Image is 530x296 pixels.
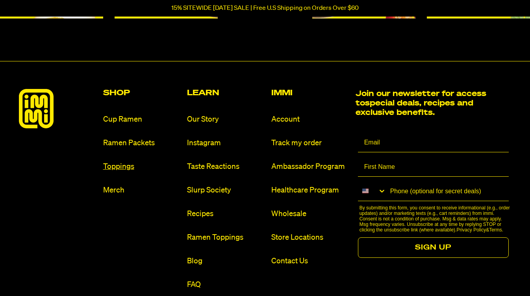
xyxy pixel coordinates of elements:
a: FAQ [187,279,265,290]
p: By submitting this form, you consent to receive informational (e.g., order updates) and/or market... [360,205,511,233]
a: Healthcare Program [271,185,349,196]
a: Instagram [187,138,265,148]
h2: Join our newsletter for access to special deals, recipes and exclusive benefits. [356,89,491,117]
h2: Shop [103,89,181,97]
a: Terms [489,227,502,233]
a: Contact Us [271,256,349,266]
a: Ramen Toppings [187,232,265,243]
a: Privacy Policy [456,227,486,233]
a: Ambassador Program [271,161,349,172]
h2: Learn [187,89,265,97]
h2: Immi [271,89,349,97]
a: Account [271,114,349,125]
a: Taste Reactions [187,161,265,172]
a: Ramen Packets [103,138,181,148]
a: Toppings [103,161,181,172]
a: Cup Ramen [103,114,181,125]
p: 15% SITEWIDE [DATE] SALE | Free U.S Shipping on Orders Over $60 [171,5,359,12]
a: Slurp Society [187,185,265,196]
img: immieats [19,89,54,128]
a: Recipes [187,209,265,219]
button: Search Countries [358,181,386,200]
a: Wholesale [271,209,349,219]
a: Track my order [271,138,349,148]
a: Merch [103,185,181,196]
a: Our Story [187,114,265,125]
img: United States [362,188,369,194]
a: Blog [187,256,265,266]
button: SIGN UP [358,237,509,258]
input: Email [358,133,509,152]
input: First Name [358,157,509,177]
input: Phone (optional for secret deals) [386,181,509,201]
a: Store Locations [271,232,349,243]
